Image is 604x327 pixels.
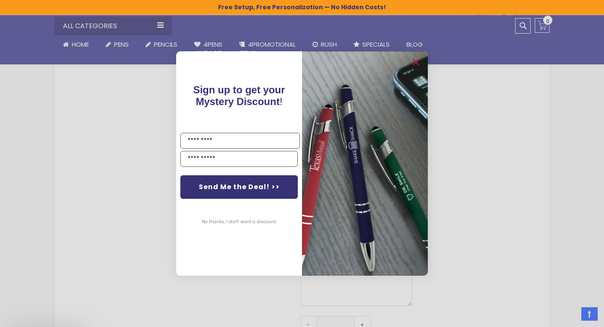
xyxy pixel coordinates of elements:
[198,211,281,232] button: No thanks, I don't want a discount.
[409,55,423,69] button: Close dialog
[193,84,285,107] span: !
[193,84,285,107] span: Sign up to get your Mystery Discount
[180,175,298,199] button: Send Me the Deal! >>
[302,51,428,275] img: pop-up-image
